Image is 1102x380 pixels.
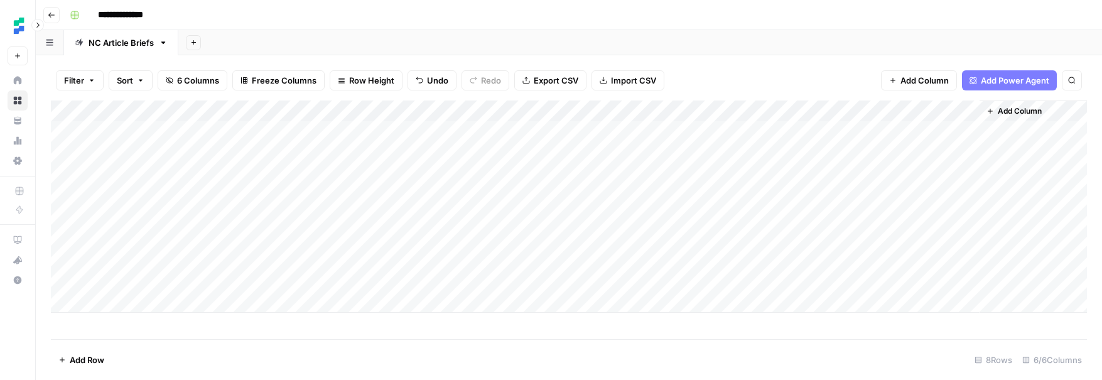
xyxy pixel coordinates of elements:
button: Filter [56,70,104,90]
span: 6 Columns [177,74,219,87]
button: Add Row [51,350,112,370]
button: Add Power Agent [962,70,1057,90]
a: Your Data [8,111,28,131]
span: Undo [427,74,448,87]
button: Sort [109,70,153,90]
span: Filter [64,74,84,87]
button: Freeze Columns [232,70,325,90]
button: Row Height [330,70,402,90]
span: Redo [481,74,501,87]
a: Settings [8,151,28,171]
button: 6 Columns [158,70,227,90]
span: Row Height [349,74,394,87]
span: Freeze Columns [252,74,316,87]
img: Ten Speed Logo [8,14,30,37]
span: Add Column [900,74,949,87]
a: Usage [8,131,28,151]
button: Add Column [981,103,1047,119]
div: What's new? [8,251,27,269]
button: Help + Support [8,270,28,290]
div: 6/6 Columns [1017,350,1087,370]
button: Import CSV [592,70,664,90]
button: Redo [462,70,509,90]
div: NC Article Briefs [89,36,154,49]
button: What's new? [8,250,28,270]
div: 8 Rows [970,350,1017,370]
a: NC Article Briefs [64,30,178,55]
a: Home [8,70,28,90]
button: Export CSV [514,70,586,90]
span: Sort [117,74,133,87]
button: Add Column [881,70,957,90]
a: Browse [8,90,28,111]
span: Add Power Agent [981,74,1049,87]
button: Workspace: Ten Speed [8,10,28,41]
span: Add Row [70,354,104,366]
span: Import CSV [611,74,656,87]
button: Undo [408,70,456,90]
a: AirOps Academy [8,230,28,250]
span: Export CSV [534,74,578,87]
span: Add Column [998,106,1042,117]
